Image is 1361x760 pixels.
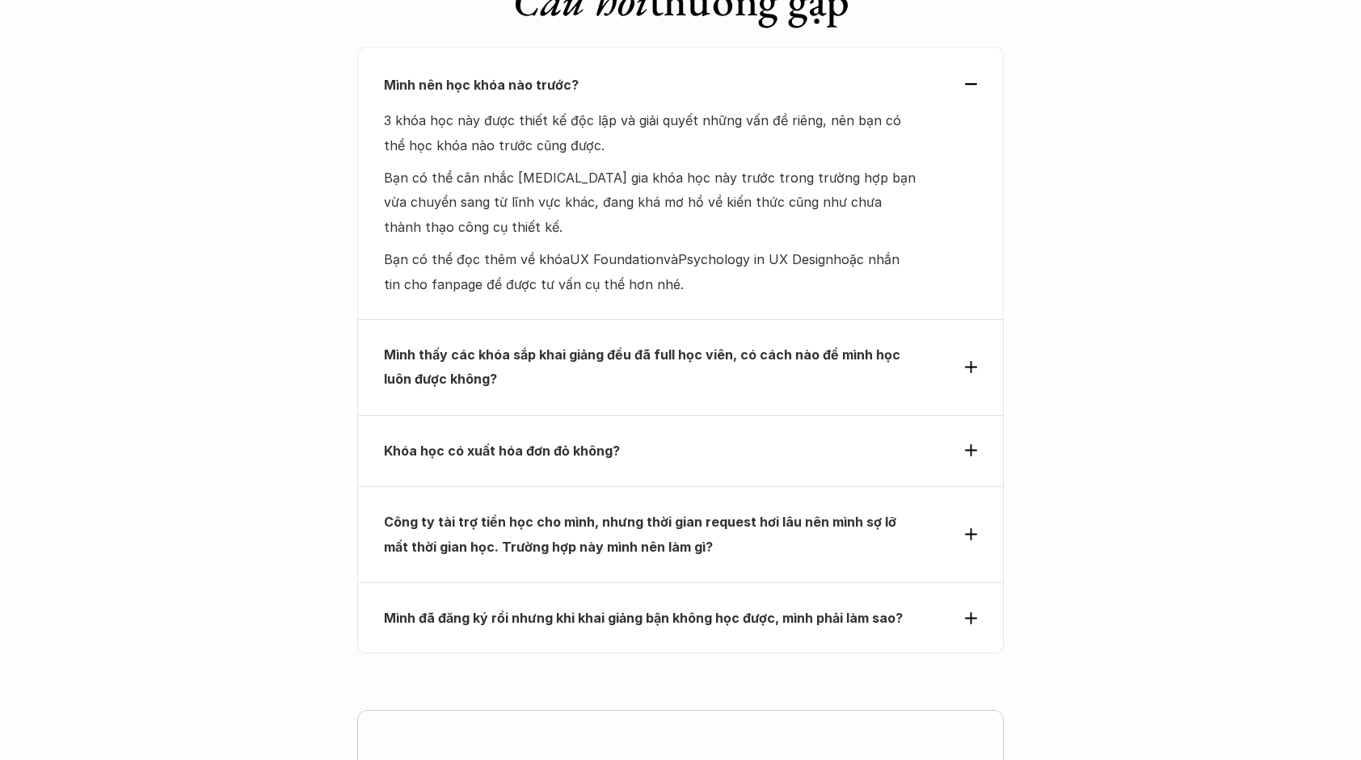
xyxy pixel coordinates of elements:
[384,77,579,93] strong: Mình nên học khóa nào trước?
[384,108,918,157] p: 3 khóa học này được thiết kế độc lập và giải quyết những vấn đề riêng, nên bạn có thể học khóa nà...
[384,166,918,239] p: Bạn có thể cân nhắc [MEDICAL_DATA] gia khóa học này trước trong trường hợp bạn vừa chuyển sang từ...
[384,514,900,554] strong: Công ty tài trợ tiền học cho mình, nhưng thời gian request hơi lâu nên mình sợ lỡ mất thời gian h...
[384,610,903,626] strong: Mình đã đăng ký rồi nhưng khi khai giảng bận không học được, mình phải làm sao?
[570,251,664,267] a: UX Foundation
[384,346,904,387] strong: Mình thấy các khóa sắp khai giảng đều đã full học viên, có cách nào để mình học luôn được không?
[384,247,918,296] p: Bạn có thể đọc thêm về khóa và hoặc nhắn tin cho fanpage để được tư vấn cụ thể hơn nhé.
[384,443,620,459] strong: Khóa học có xuất hóa đơn đỏ không?
[678,251,833,267] a: Psychology in UX Design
